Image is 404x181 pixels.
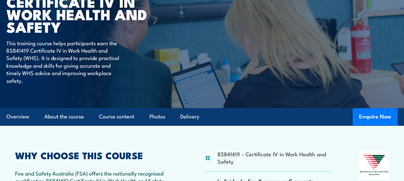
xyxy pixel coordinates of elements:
[15,151,177,159] h2: WHY CHOOSE THIS COURSE
[44,108,84,125] a: About the course
[99,108,134,125] a: Course content
[180,108,199,125] a: Delivery
[6,108,29,125] a: Overview
[217,150,332,165] li: BSB41419 - Certificate IV in Work Health and Safety
[6,39,124,84] p: This training course helps participants earn the BSB41419 Certificate IV in Work Health and Safet...
[359,151,389,179] img: Nationally Recognised Training logo.
[353,108,398,125] button: Enquire Now
[149,108,165,125] a: Photos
